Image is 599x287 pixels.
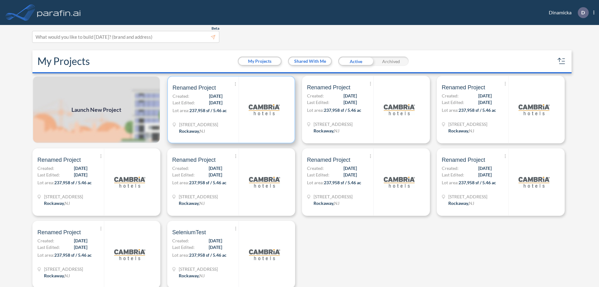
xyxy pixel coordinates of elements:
span: [DATE] [343,171,357,178]
button: My Projects [239,57,281,65]
div: Rockaway, NJ [448,127,474,134]
span: [DATE] [209,237,222,244]
span: Launch New Project [71,106,121,114]
img: logo [36,6,82,19]
div: Rockaway, NJ [179,272,205,279]
span: Renamed Project [307,156,350,164]
h2: My Projects [37,55,90,67]
span: Rockaway , [314,128,334,133]
span: Rockaway , [448,200,469,206]
span: NJ [65,273,70,278]
span: NJ [469,200,474,206]
span: Renamed Project [37,156,81,164]
span: Renamed Project [307,84,350,91]
span: Rockaway , [179,273,199,278]
span: Beta [212,26,219,31]
span: [DATE] [478,165,492,171]
span: 237,958 sf / 5.46 ac [324,107,361,113]
img: add [32,76,160,143]
span: [DATE] [343,99,357,106]
img: logo [384,94,415,125]
span: Last Edited: [37,244,60,250]
img: logo [114,239,145,270]
span: Renamed Project [442,156,485,164]
span: [DATE] [74,244,87,250]
img: logo [249,94,280,125]
span: Rockaway , [179,200,199,206]
div: Rockaway, NJ [314,127,339,134]
span: [DATE] [74,165,87,171]
span: Last Edited: [442,99,464,106]
span: Rockaway , [44,273,65,278]
span: 237,958 sf / 5.46 ac [189,252,226,258]
span: Rockaway , [314,200,334,206]
span: Lot area: [172,252,189,258]
button: Shared With Me [289,57,331,65]
img: logo [519,94,550,125]
span: SeleniumTest [172,229,206,236]
div: Rockaway, NJ [448,200,474,206]
span: NJ [199,273,205,278]
span: Renamed Project [442,84,485,91]
p: D [581,10,585,15]
span: Rockaway , [448,128,469,133]
span: [DATE] [74,171,87,178]
span: Rockaway , [179,128,200,134]
img: logo [249,166,280,198]
span: 237,958 sf / 5.46 ac [459,107,496,113]
span: 237,958 sf / 5.46 ac [54,180,92,185]
span: Created: [307,165,324,171]
span: NJ [334,128,339,133]
span: Lot area: [37,180,54,185]
span: [DATE] [343,165,357,171]
span: [DATE] [209,171,222,178]
span: Created: [307,92,324,99]
img: logo [384,166,415,198]
span: Created: [442,165,459,171]
span: Created: [172,165,189,171]
span: 321 Mt Hope Ave [314,121,353,127]
span: Created: [37,237,54,244]
div: Archived [373,57,409,66]
span: 321 Mt Hope Ave [179,193,218,200]
span: Created: [172,237,189,244]
span: 237,958 sf / 5.46 ac [459,180,496,185]
span: Last Edited: [172,171,195,178]
div: Rockaway, NJ [179,128,205,134]
span: NJ [65,200,70,206]
span: Created: [442,92,459,99]
div: Rockaway, NJ [314,200,339,206]
span: 321 Mt Hope Ave [44,266,83,272]
span: Last Edited: [173,99,195,106]
span: Last Edited: [307,99,329,106]
div: Rockaway, NJ [44,272,70,279]
span: [DATE] [209,93,222,99]
span: 321 Mt Hope Ave [448,193,487,200]
span: Rockaway , [44,200,65,206]
span: Lot area: [173,108,189,113]
span: 237,958 sf / 5.46 ac [54,252,92,258]
span: Lot area: [37,252,54,258]
span: 321 Mt Hope Ave [179,121,218,128]
span: Renamed Project [172,156,216,164]
span: Renamed Project [37,229,81,236]
span: Lot area: [307,107,324,113]
div: Rockaway, NJ [179,200,205,206]
span: Lot area: [442,107,459,113]
div: Active [338,57,373,66]
span: Last Edited: [172,244,195,250]
span: Renamed Project [173,84,216,92]
span: Last Edited: [37,171,60,178]
img: logo [519,166,550,198]
span: Created: [173,93,189,99]
span: [DATE] [209,244,222,250]
div: Rockaway, NJ [44,200,70,206]
span: Lot area: [172,180,189,185]
span: [DATE] [209,165,222,171]
button: sort [557,56,567,66]
span: 237,958 sf / 5.46 ac [189,108,227,113]
span: 237,958 sf / 5.46 ac [324,180,361,185]
div: Dinamicka [539,7,594,18]
span: 321 Mt Hope Ave [179,266,218,272]
span: NJ [200,128,205,134]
